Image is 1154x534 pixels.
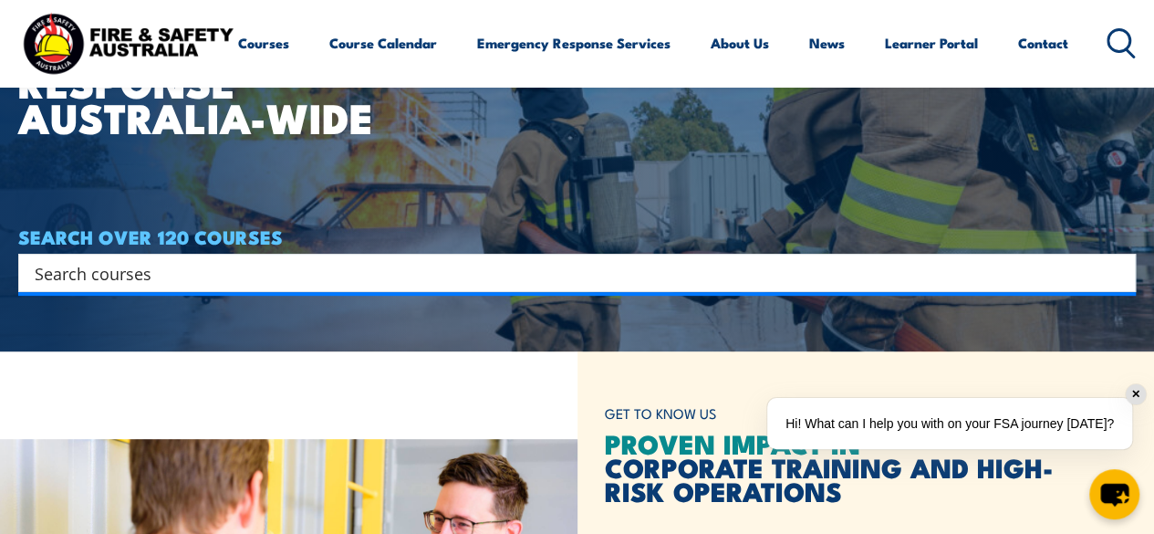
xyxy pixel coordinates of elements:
form: Search form [38,260,1099,286]
h4: SEARCH OVER 120 COURSES [18,226,1136,246]
h2: CORPORATE TRAINING AND HIGH-RISK OPERATIONS [605,431,1105,502]
a: Contact [1018,21,1068,65]
a: About Us [711,21,769,65]
a: Learner Portal [885,21,978,65]
a: Course Calendar [329,21,437,65]
div: Hi! What can I help you with on your FSA journey [DATE]? [767,398,1132,449]
input: Search input [35,259,1096,287]
h6: GET TO KNOW US [605,397,1105,431]
a: News [809,21,845,65]
div: ✕ [1126,384,1146,404]
a: Emergency Response Services [477,21,671,65]
button: chat-button [1089,469,1139,519]
span: PROVEN IMPACT IN [605,422,860,464]
button: Search magnifier button [1104,260,1129,286]
a: Courses [238,21,289,65]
